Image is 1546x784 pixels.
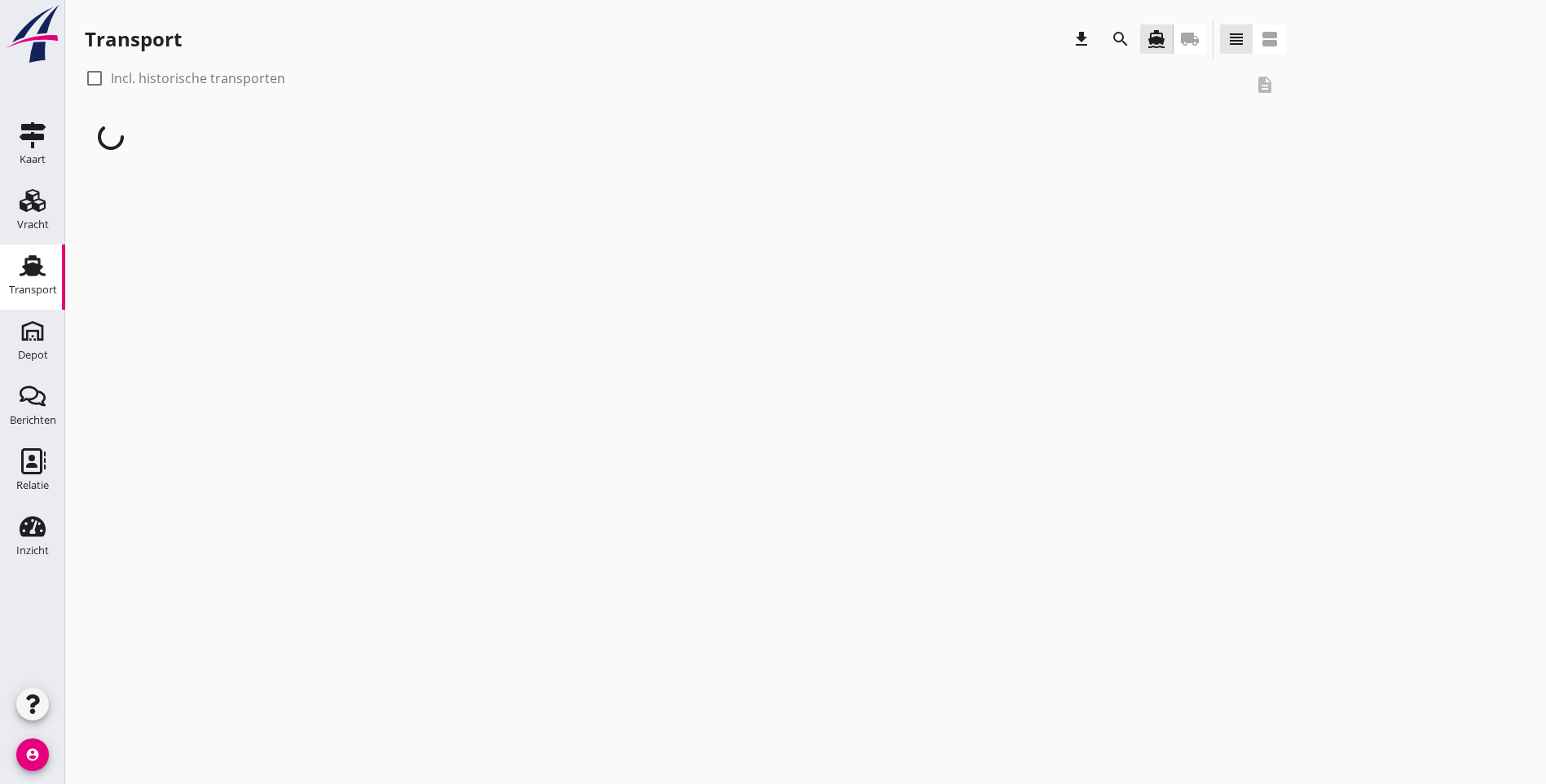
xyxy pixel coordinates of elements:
[10,415,56,425] div: Berichten
[20,154,46,165] div: Kaart
[1111,29,1130,49] i: search
[111,70,285,86] label: Incl. historische transporten
[1072,29,1091,49] i: download
[18,350,48,360] div: Depot
[1147,29,1166,49] i: directions_boat
[17,219,49,230] div: Vracht
[1227,29,1246,49] i: view_headline
[9,284,57,295] div: Transport
[16,480,49,491] div: Relatie
[1260,29,1280,49] i: view_agenda
[3,4,62,64] img: logo-small.a267ee39.svg
[85,26,182,52] div: Transport
[16,545,49,556] div: Inzicht
[16,738,49,771] i: account_circle
[1180,29,1200,49] i: local_shipping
